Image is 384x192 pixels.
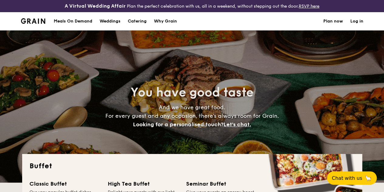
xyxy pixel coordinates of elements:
div: High Tea Buffet [108,180,179,188]
a: Meals On Demand [50,12,96,30]
a: RSVP here [299,4,319,9]
a: Logotype [21,18,46,24]
a: Weddings [96,12,124,30]
span: Chat with us [332,175,362,181]
h2: Buffet [29,161,355,171]
div: Seminar Buffet [186,180,257,188]
div: Meals On Demand [54,12,92,30]
a: Why Grain [150,12,181,30]
div: Why Grain [154,12,177,30]
span: Let's chat. [223,121,251,128]
button: Chat with us🦙 [327,171,377,185]
a: Log in [350,12,363,30]
div: Plan the perfect celebration with us, all in a weekend, without stepping out the door. [64,2,320,10]
a: Plan now [323,12,343,30]
h4: A Virtual Wedding Affair [65,2,126,10]
div: Classic Buffet [29,180,100,188]
span: 🦙 [365,175,372,182]
h1: Catering [128,12,147,30]
img: Grain [21,18,46,24]
div: Weddings [100,12,121,30]
a: Catering [124,12,150,30]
